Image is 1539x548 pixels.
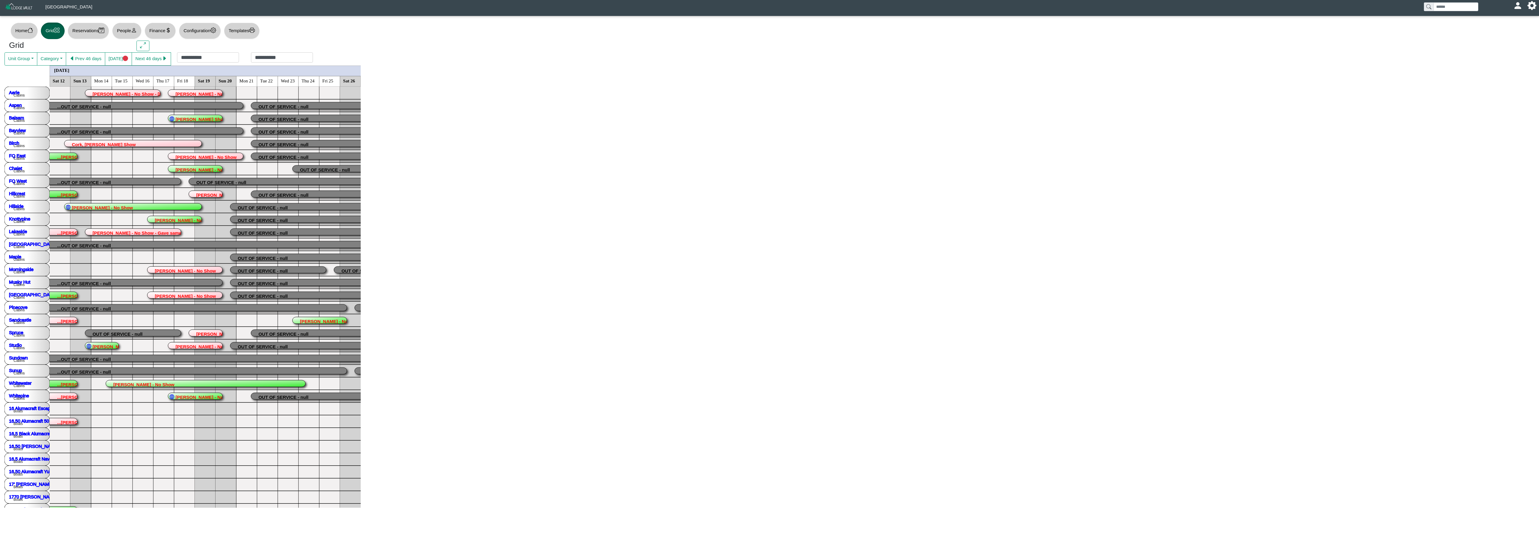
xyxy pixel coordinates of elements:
[9,229,27,234] a: Lakeside
[198,78,210,83] text: Sat 19
[14,131,25,135] text: Cabins
[14,194,25,198] text: Cabins
[9,355,28,360] a: Sundown
[9,342,22,347] a: Studio
[11,23,38,39] button: Homehouse
[5,52,37,66] button: Unit Group
[9,279,31,284] a: Musky Hut
[66,52,105,66] button: caret left fillPrev 46 days
[14,282,25,287] text: Cabins
[9,431,73,436] a: 16.5 Black Alumacraft 50 hp SC
[301,78,314,83] text: Thu 24
[41,23,65,39] button: Gridgrid
[249,27,255,33] svg: printer
[14,219,25,223] text: Cabins
[219,78,232,83] text: Sun 20
[9,506,58,512] a: 17.50 Alumacraft Trophy
[14,497,23,501] text: Boats
[14,143,25,148] text: Cabins
[9,266,34,272] a: Morningside
[9,203,23,208] a: Hillside
[162,56,167,61] svg: caret right fill
[14,396,25,400] text: Cabins
[9,330,23,335] a: Spruce
[132,52,171,66] button: Next 46 dayscaret right fill
[14,371,25,375] text: Cabins
[115,78,127,83] text: Tue 15
[73,78,87,83] text: Sun 13
[9,41,127,50] h3: Grid
[1516,3,1520,8] svg: person fill
[14,308,25,312] text: Cabins
[9,254,21,259] a: Maple
[9,368,22,373] a: Sunup
[14,383,25,388] text: Cabins
[123,56,128,61] svg: circle fill
[14,472,23,476] text: Boats
[9,380,32,385] a: Whitewater
[37,52,66,66] button: Category
[68,23,109,39] button: Reservationscalendar2 check
[14,106,25,110] text: Cabins
[14,447,23,451] text: Boats
[9,469,57,474] a: 16.50 Alumacraft Yukon
[9,140,19,145] a: Birch
[14,169,25,173] text: Cabins
[9,153,26,158] a: FQ East
[9,393,29,398] a: Whitepine
[27,27,33,33] svg: house
[9,317,31,322] a: Sandcastle
[54,68,69,72] text: [DATE]
[9,165,22,171] a: Chalet
[9,405,67,411] a: 16 Alumacraft Escape, 25 hp
[14,434,23,438] text: Boats
[14,333,25,337] text: Cabins
[54,27,60,33] svg: grid
[9,292,56,297] a: [GEOGRAPHIC_DATA]
[260,78,273,83] text: Tue 22
[9,443,72,448] a: 16.50 [PERSON_NAME] Rebel
[210,27,216,33] svg: gear
[14,207,25,211] text: Cabins
[14,421,23,426] text: Boats
[177,52,239,63] input: Check in
[14,156,25,160] text: Cabins
[14,358,25,362] text: Cabins
[9,216,30,221] a: Knottypine
[281,78,295,83] text: Wed 23
[14,257,25,261] text: Cabins
[14,485,23,489] text: Boats
[322,78,333,83] text: Fri 25
[9,481,108,486] a: 17' [PERSON_NAME] Explorer w/50 H.P. Motor 1
[145,23,176,39] button: Financecurrency dollar
[156,78,169,83] text: Thu 17
[9,90,20,95] a: Aerie
[165,27,171,33] svg: currency dollar
[224,23,260,39] button: Templatesprinter
[9,304,28,309] a: Pinecove
[14,232,25,236] text: Cabins
[136,78,149,83] text: Wed 16
[1426,4,1431,9] svg: search
[177,78,188,83] text: Fri 18
[9,456,61,461] a: 16.5 Alumacraft Navigator
[14,346,25,350] text: Cabins
[9,178,27,183] a: FQ West
[14,118,25,122] text: Cabins
[9,191,25,196] a: Hillcrest
[136,41,149,51] button: arrows angle expand
[14,181,25,186] text: Cabins
[9,102,22,107] a: Aspen
[9,115,24,120] a: Balsam
[239,78,253,83] text: Mon 21
[14,245,25,249] text: Cabins
[343,78,355,83] text: Sat 26
[105,52,132,66] button: [DATE]circle fill
[9,241,56,246] a: [GEOGRAPHIC_DATA]
[14,270,25,274] text: Cabins
[9,494,81,499] a: 1770 [PERSON_NAME] Fury, 90 hp
[99,27,104,33] svg: calendar2 check
[5,2,33,13] img: Z
[251,52,313,63] input: Check out
[53,78,65,83] text: Sat 12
